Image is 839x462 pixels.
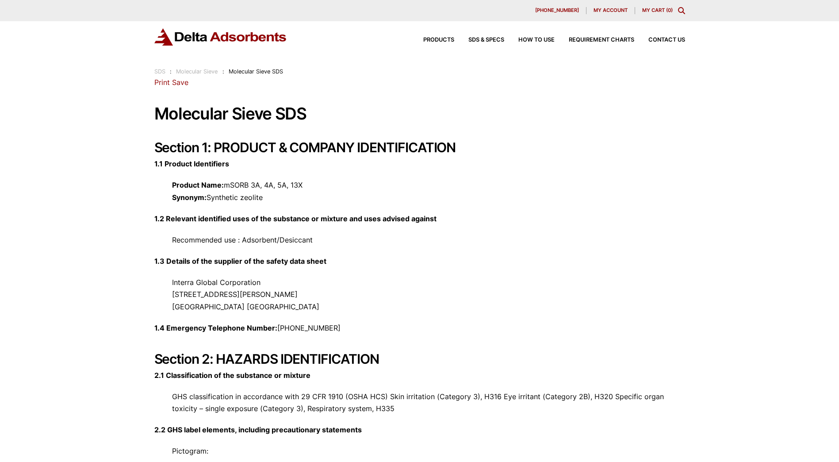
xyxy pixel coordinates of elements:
h2: Section 2: HAZARDS IDENTIFICATION [154,351,685,367]
span: Requirement Charts [569,37,634,43]
span: My account [594,8,628,13]
strong: 1.3 Details of the supplier of the safety data sheet [154,257,326,266]
p: Interra Global Corporation [STREET_ADDRESS][PERSON_NAME] [GEOGRAPHIC_DATA] [GEOGRAPHIC_DATA] [154,277,685,313]
p: Recommended use : Adsorbent/Desiccant [154,234,685,246]
h2: Section 1: PRODUCT & COMPANY IDENTIFICATION [154,139,685,155]
a: Print [154,78,170,87]
span: : [222,68,224,75]
p: mSORB 3A, 4A, 5A, 13X Synthetic zeolite [154,179,685,203]
span: [PHONE_NUMBER] [535,8,579,13]
a: [PHONE_NUMBER] [528,7,586,14]
img: Delta Adsorbents [154,28,287,46]
strong: 1.1 Product Identifiers [154,159,229,168]
span: Products [423,37,454,43]
p: GHS classification in accordance with 29 CFR 1910 (OSHA HCS) Skin irritation (Category 3), H316 E... [154,391,685,415]
strong: 2.2 GHS label elements, including precautionary statements [154,425,362,434]
span: 0 [668,7,671,13]
a: Contact Us [634,37,685,43]
strong: 1.4 Emergency Telephone Number: [154,323,277,332]
span: : [170,68,172,75]
span: SDS & SPECS [468,37,504,43]
a: My account [586,7,635,14]
a: Products [409,37,454,43]
span: Contact Us [648,37,685,43]
strong: 2.1 Classification of the substance or mixture [154,371,310,380]
a: SDS & SPECS [454,37,504,43]
p: [PHONE_NUMBER] [154,322,685,334]
p: Pictogram: [154,445,685,457]
a: SDS [154,68,165,75]
a: Save [172,78,188,87]
a: How to Use [504,37,555,43]
strong: Synonym: [172,193,207,202]
strong: Product Name: [172,181,224,189]
span: How to Use [518,37,555,43]
span: Molecular Sieve SDS [229,68,283,75]
a: My Cart (0) [642,7,673,13]
a: Requirement Charts [555,37,634,43]
div: Toggle Modal Content [678,7,685,14]
a: Molecular Sieve [176,68,218,75]
strong: 1.2 Relevant identified uses of the substance or mixture and uses advised against [154,214,437,223]
h1: Molecular Sieve SDS [154,105,685,123]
